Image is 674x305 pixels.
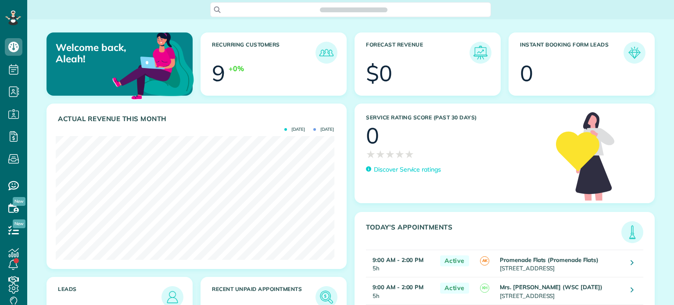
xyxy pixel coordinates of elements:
span: KH [480,283,489,293]
div: 0 [366,125,379,147]
a: Discover Service ratings [366,165,441,174]
span: Active [440,255,469,266]
h3: Today's Appointments [366,223,621,243]
p: Welcome back, Aleah! [56,42,145,65]
div: +0% [229,64,244,74]
span: New [13,219,25,228]
div: $0 [366,62,392,84]
img: dashboard_welcome-42a62b7d889689a78055ac9021e634bf52bae3f8056760290aed330b23ab8690.png [111,22,196,108]
span: Active [440,283,469,294]
span: ★ [366,147,376,162]
span: New [13,197,25,206]
img: icon_recurring_customers-cf858462ba22bcd05b5a5880d41d6543d210077de5bb9ebc9590e49fd87d84ed.png [318,44,335,61]
h3: Service Rating score (past 30 days) [366,115,547,121]
img: icon_form_leads-04211a6a04a5b2264e4ee56bc0799ec3eb69b7e499cbb523a139df1d13a81ae0.png [626,44,643,61]
div: 0 [520,62,533,84]
strong: 9:00 AM - 2:00 PM [373,283,423,291]
img: icon_forecast_revenue-8c13a41c7ed35a8dcfafea3cbb826a0462acb37728057bba2d056411b612bbbe.png [472,44,489,61]
strong: Mrs. [PERSON_NAME] (WSC [DATE]) [500,283,602,291]
strong: 9:00 AM - 2:00 PM [373,256,423,263]
span: AK [480,256,489,266]
div: 9 [212,62,225,84]
h3: Forecast Revenue [366,42,470,64]
td: 5h [366,250,436,277]
h3: Actual Revenue this month [58,115,337,123]
td: [STREET_ADDRESS] [498,277,624,305]
span: ★ [405,147,414,162]
h3: Instant Booking Form Leads [520,42,624,64]
td: [STREET_ADDRESS] [498,250,624,277]
h3: Recurring Customers [212,42,315,64]
span: ★ [376,147,385,162]
img: icon_todays_appointments-901f7ab196bb0bea1936b74009e4eb5ffbc2d2711fa7634e0d609ed5ef32b18b.png [624,223,641,241]
span: [DATE] [313,127,334,132]
td: 5h [366,277,436,305]
strong: Promenade Flats (Promenade Flats) [500,256,599,263]
span: ★ [385,147,395,162]
span: ★ [395,147,405,162]
span: [DATE] [284,127,305,132]
span: Search ZenMaid… [329,5,378,14]
p: Discover Service ratings [374,165,441,174]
